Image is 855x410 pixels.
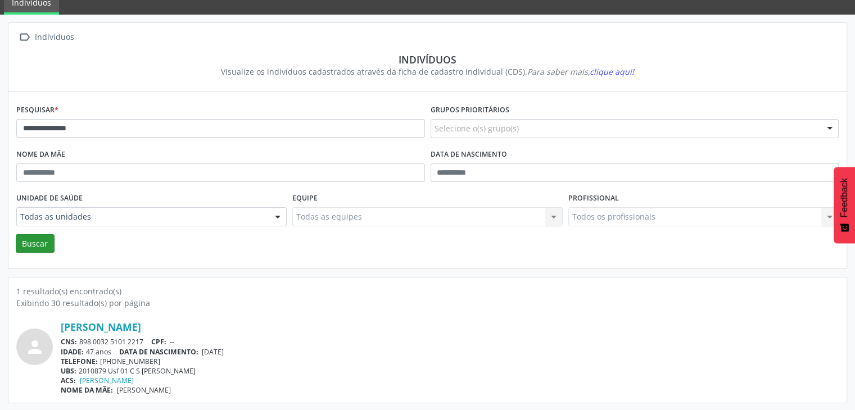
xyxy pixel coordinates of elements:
i: person [25,337,45,357]
label: Nome da mãe [16,146,65,163]
label: Data de nascimento [431,146,507,163]
label: Unidade de saúde [16,190,83,207]
div: Visualize os indivíduos cadastrados através da ficha de cadastro individual (CDS). [24,66,831,78]
span: DATA DE NASCIMENTO: [119,347,198,357]
span: clique aqui! [590,66,634,77]
span: ACS: [61,376,76,385]
span: UBS: [61,366,76,376]
span: NOME DA MÃE: [61,385,113,395]
label: Grupos prioritários [431,102,509,119]
div: [PHONE_NUMBER] [61,357,839,366]
div: Indivíduos [24,53,831,66]
a: [PERSON_NAME] [61,321,141,333]
span: [DATE] [202,347,224,357]
span: Feedback [839,178,849,217]
i:  [16,29,33,45]
label: Pesquisar [16,102,58,119]
div: Exibindo 30 resultado(s) por página [16,297,839,309]
button: Feedback - Mostrar pesquisa [834,167,855,243]
div: Indivíduos [33,29,76,45]
span: IDADE: [61,347,84,357]
span: CPF: [151,337,166,347]
span: CNS: [61,337,77,347]
a:  Indivíduos [16,29,76,45]
div: 2010879 Usf 01 C S [PERSON_NAME] [61,366,839,376]
span: Todas as unidades [20,211,264,222]
span: TELEFONE: [61,357,98,366]
button: Buscar [16,234,55,253]
div: 898 0032 5101 2217 [61,337,839,347]
span: [PERSON_NAME] [117,385,171,395]
label: Equipe [292,190,318,207]
span: Selecione o(s) grupo(s) [435,122,519,134]
i: Para saber mais, [527,66,634,77]
label: Profissional [568,190,619,207]
span: -- [170,337,174,347]
div: 1 resultado(s) encontrado(s) [16,285,839,297]
div: 47 anos [61,347,839,357]
a: [PERSON_NAME] [80,376,134,385]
